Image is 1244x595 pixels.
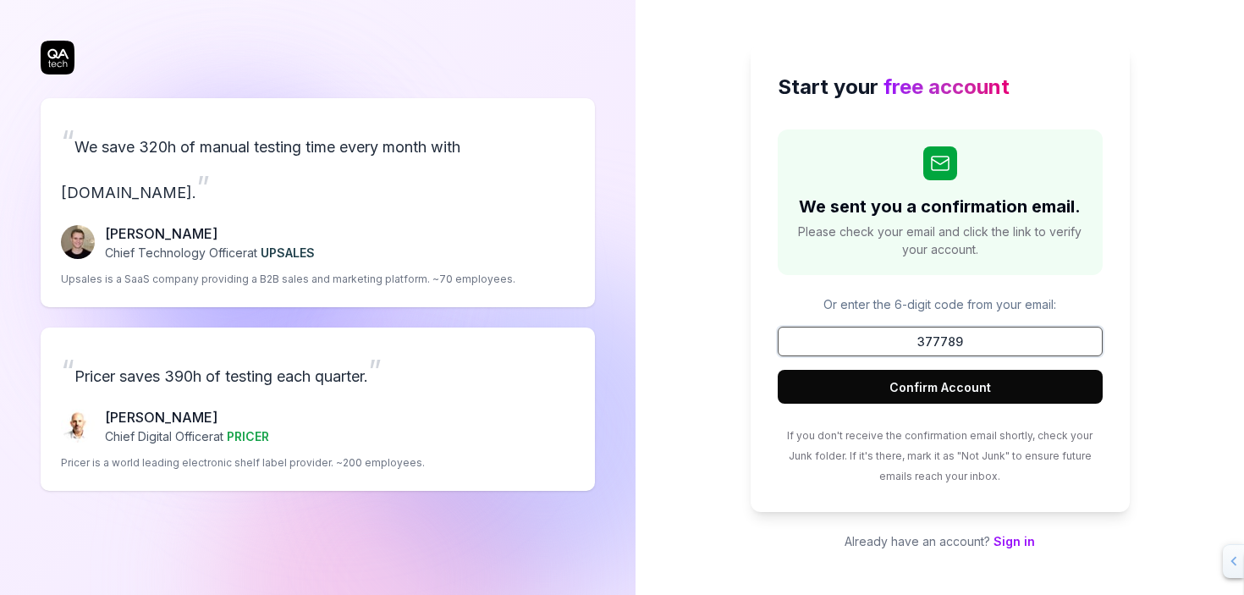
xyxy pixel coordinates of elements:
[41,98,595,307] a: “We save 320h of manual testing time every month with [DOMAIN_NAME].”Fredrik Seidl[PERSON_NAME]Ch...
[227,429,269,443] span: PRICER
[778,370,1103,404] button: Confirm Account
[778,72,1103,102] h2: Start your
[196,168,210,206] span: ”
[61,118,575,210] p: We save 320h of manual testing time every month with [DOMAIN_NAME].
[61,352,74,389] span: “
[994,534,1035,548] a: Sign in
[799,194,1081,219] h2: We sent you a confirmation email.
[778,295,1103,313] p: Or enter the 6-digit code from your email:
[105,223,315,244] p: [PERSON_NAME]
[61,455,425,471] p: Pricer is a world leading electronic shelf label provider. ~200 employees.
[61,272,515,287] p: Upsales is a SaaS company providing a B2B sales and marketing platform. ~70 employees.
[795,223,1086,258] span: Please check your email and click the link to verify your account.
[61,348,575,394] p: Pricer saves 390h of testing each quarter.
[105,427,269,445] p: Chief Digital Officer at
[368,352,382,389] span: ”
[61,225,95,259] img: Fredrik Seidl
[61,409,95,443] img: Chris Chalkitis
[261,245,315,260] span: UPSALES
[41,328,595,491] a: “Pricer saves 390h of testing each quarter.”Chris Chalkitis[PERSON_NAME]Chief Digital Officerat P...
[751,532,1130,550] p: Already have an account?
[787,429,1093,482] span: If you don't receive the confirmation email shortly, check your Junk folder. If it's there, mark ...
[105,407,269,427] p: [PERSON_NAME]
[883,74,1010,99] span: free account
[105,244,315,262] p: Chief Technology Officer at
[61,123,74,160] span: “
